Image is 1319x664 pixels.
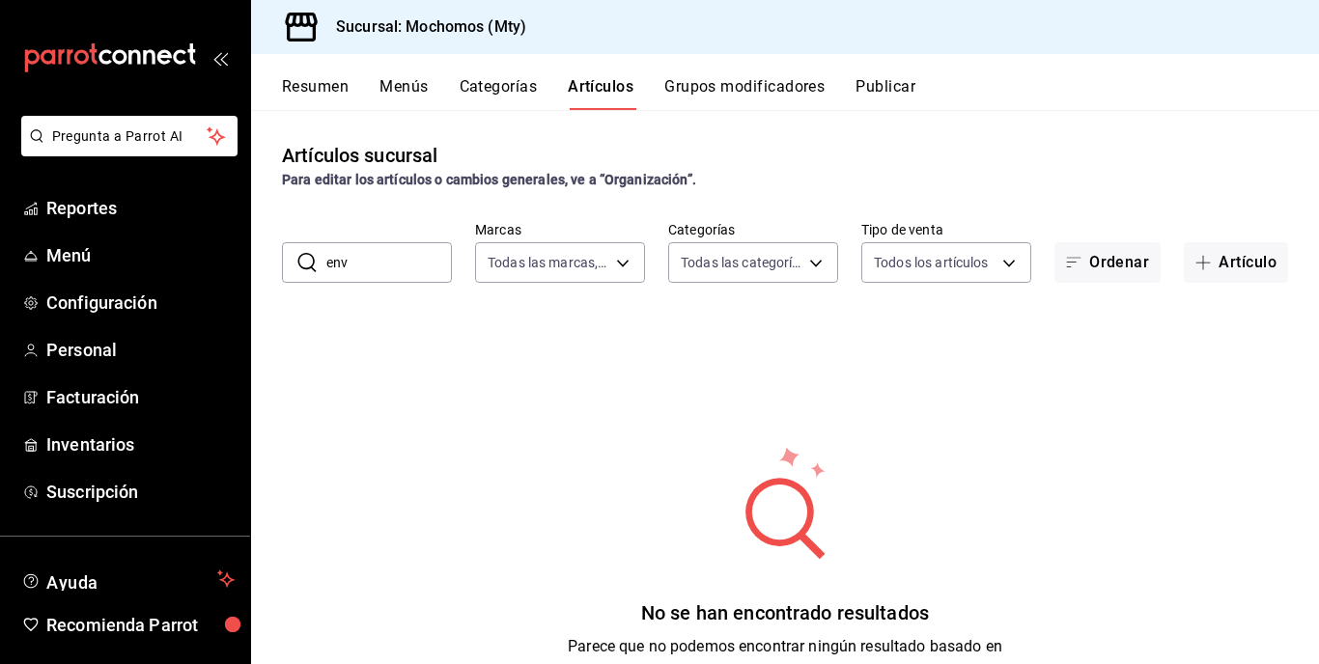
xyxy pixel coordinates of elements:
[14,140,238,160] a: Pregunta a Parrot AI
[46,479,235,505] span: Suscripción
[568,77,633,110] button: Artículos
[874,253,989,272] span: Todos los artículos
[46,290,235,316] span: Configuración
[46,384,235,410] span: Facturación
[856,77,915,110] button: Publicar
[1054,242,1161,283] button: Ordenar
[46,195,235,221] span: Reportes
[46,567,210,591] span: Ayuda
[46,612,235,638] span: Recomienda Parrot
[282,77,1319,110] div: navigation tabs
[681,253,802,272] span: Todas las categorías, Sin categoría
[568,598,1002,627] div: No se han encontrado resultados
[460,77,538,110] button: Categorías
[52,126,208,147] span: Pregunta a Parrot AI
[668,223,838,236] label: Categorías
[326,243,452,282] input: Buscar artículo
[664,77,825,110] button: Grupos modificadores
[488,253,609,272] span: Todas las marcas, Sin marca
[861,223,1031,236] label: Tipo de venta
[379,77,428,110] button: Menús
[321,15,526,39] h3: Sucursal: Mochomos (Mty)
[46,242,235,268] span: Menú
[282,77,349,110] button: Resumen
[21,116,238,156] button: Pregunta a Parrot AI
[475,223,645,236] label: Marcas
[212,50,228,66] button: open_drawer_menu
[1184,242,1288,283] button: Artículo
[46,337,235,363] span: Personal
[46,431,235,457] span: Inventarios
[282,141,437,170] div: Artículos sucursal
[282,172,696,187] strong: Para editar los artículos o cambios generales, ve a “Organización”.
